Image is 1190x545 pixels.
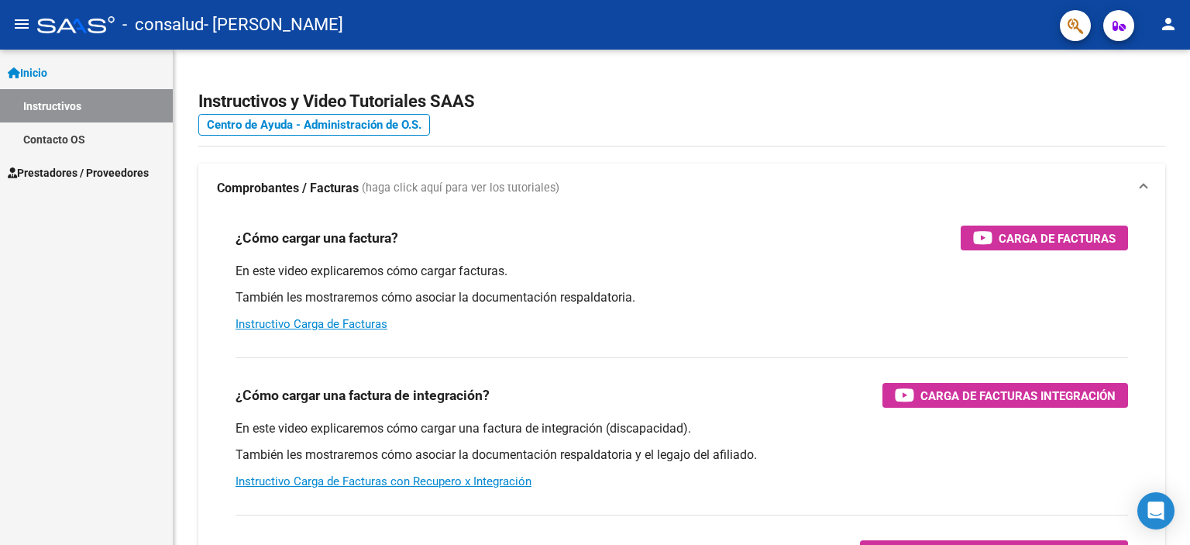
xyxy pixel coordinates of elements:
[236,317,387,331] a: Instructivo Carga de Facturas
[362,180,559,197] span: (haga click aquí para ver los tutoriales)
[236,263,1128,280] p: En este video explicaremos cómo cargar facturas.
[12,15,31,33] mat-icon: menu
[236,289,1128,306] p: También les mostraremos cómo asociar la documentación respaldatoria.
[236,227,398,249] h3: ¿Cómo cargar una factura?
[1159,15,1178,33] mat-icon: person
[122,8,204,42] span: - consalud
[198,114,430,136] a: Centro de Ayuda - Administración de O.S.
[8,64,47,81] span: Inicio
[961,226,1128,250] button: Carga de Facturas
[198,87,1165,116] h2: Instructivos y Video Tutoriales SAAS
[236,385,490,406] h3: ¿Cómo cargar una factura de integración?
[236,474,531,488] a: Instructivo Carga de Facturas con Recupero x Integración
[236,420,1128,437] p: En este video explicaremos cómo cargar una factura de integración (discapacidad).
[236,447,1128,464] p: También les mostraremos cómo asociar la documentación respaldatoria y el legajo del afiliado.
[920,386,1116,405] span: Carga de Facturas Integración
[217,180,359,197] strong: Comprobantes / Facturas
[204,8,343,42] span: - [PERSON_NAME]
[8,164,149,181] span: Prestadores / Proveedores
[198,164,1165,213] mat-expansion-panel-header: Comprobantes / Facturas (haga click aquí para ver los tutoriales)
[999,229,1116,248] span: Carga de Facturas
[882,383,1128,408] button: Carga de Facturas Integración
[1137,492,1175,529] div: Open Intercom Messenger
